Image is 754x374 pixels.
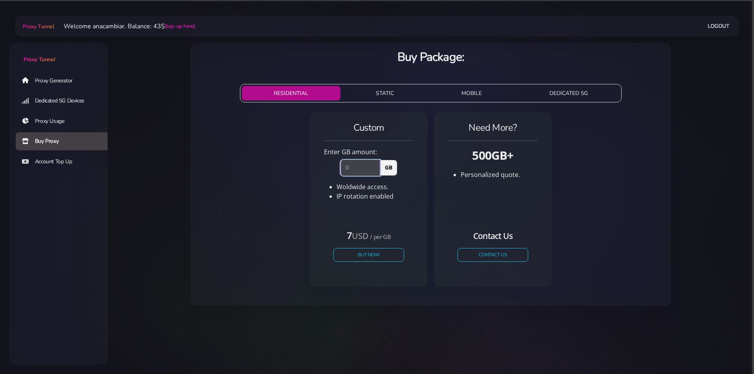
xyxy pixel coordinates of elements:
li: Woldwide access. [337,182,414,192]
button: STATIC [344,86,426,100]
span: Proxy Tunnel [23,23,54,30]
li: IP rotation enabled [337,192,414,201]
a: CONTACT US [458,248,528,262]
a: Proxy Generator [16,71,114,89]
button: RESIDENTIAL [242,86,341,100]
button: DEDICATED 5G [517,86,620,100]
span: Proxy Tunnel [24,56,55,63]
li: Welcome anacambiar. Balance: 43$ [54,22,195,31]
button: MOBILE [429,86,514,100]
a: Buy Proxy [16,132,114,150]
iframe: Webchat Widget [709,329,744,364]
small: USD [352,230,368,241]
input: 0 [340,160,380,175]
a: Proxy Usage [16,112,114,130]
span: GB [380,160,397,175]
a: Logout [708,19,730,33]
small: Contact Us [473,230,512,241]
small: / per GB [370,233,391,241]
h4: Custom [324,121,414,134]
h3: Buy Package: [197,49,665,65]
a: Proxy Tunnel [9,43,108,64]
li: Personalized quote. [461,170,538,179]
h3: 500GB+ [448,147,538,163]
a: (top-up here) [165,22,195,30]
h4: Need More? [448,121,538,134]
a: Account Top Up [16,153,114,171]
button: Buy Now [333,248,404,262]
h4: 7 [333,229,404,242]
a: Dedicated 5G Devices [16,92,114,110]
div: Enter GB amount: [319,147,418,157]
a: Proxy Tunnel [21,20,54,33]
